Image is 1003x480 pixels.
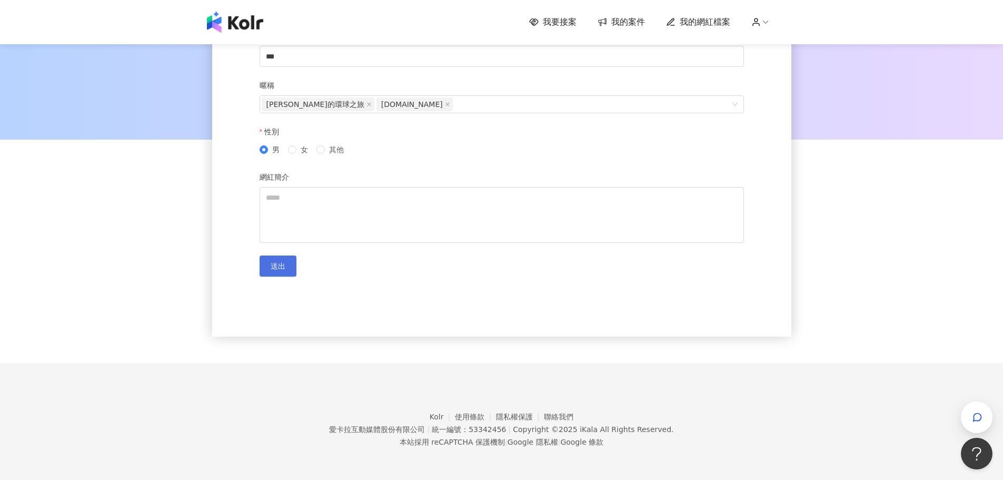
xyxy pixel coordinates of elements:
label: 性別 [260,126,287,138]
span: 送出 [271,262,285,270]
span: | [558,438,561,446]
a: iKala [580,425,598,434]
textarea: 網紅簡介 [260,187,744,243]
span: 我要接案 [543,16,577,28]
label: 網紅簡介 [260,171,297,183]
span: | [508,425,511,434]
a: Google 條款 [560,438,603,446]
div: 愛卡拉互動媒體股份有限公司 [329,425,425,434]
label: 暱稱 [260,80,282,91]
a: 我的案件 [598,16,645,28]
span: 本站採用 reCAPTCHA 保護機制 [400,436,603,448]
button: 送出 [260,256,296,277]
a: Google 隱私權 [508,438,558,446]
input: 網紅名稱 [260,46,744,67]
span: | [427,425,430,434]
a: 隱私權保護 [496,413,544,421]
a: 我的網紅檔案 [666,16,730,28]
span: close [445,102,450,107]
span: [DOMAIN_NAME] [381,98,443,111]
span: close [366,102,372,107]
a: 我要接案 [529,16,577,28]
input: 暱稱 [455,101,457,109]
a: 聯絡我們 [544,413,573,421]
span: tiggerduke.life [376,97,453,111]
a: Kolr [430,413,455,421]
span: | [505,438,508,446]
div: 統一編號：53342456 [432,425,506,434]
a: 使用條款 [455,413,496,421]
span: 我的案件 [611,16,645,28]
span: 我的網紅檔案 [680,16,730,28]
span: 男 [272,145,280,154]
iframe: Help Scout Beacon - Open [961,438,992,469]
span: 女 [301,145,308,154]
span: 趙吉米的環球之旅 [262,97,374,111]
span: 其他 [329,145,344,154]
span: [PERSON_NAME]的環球之旅 [266,98,364,111]
img: logo [207,12,263,33]
div: Copyright © 2025 All Rights Reserved. [513,425,673,434]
